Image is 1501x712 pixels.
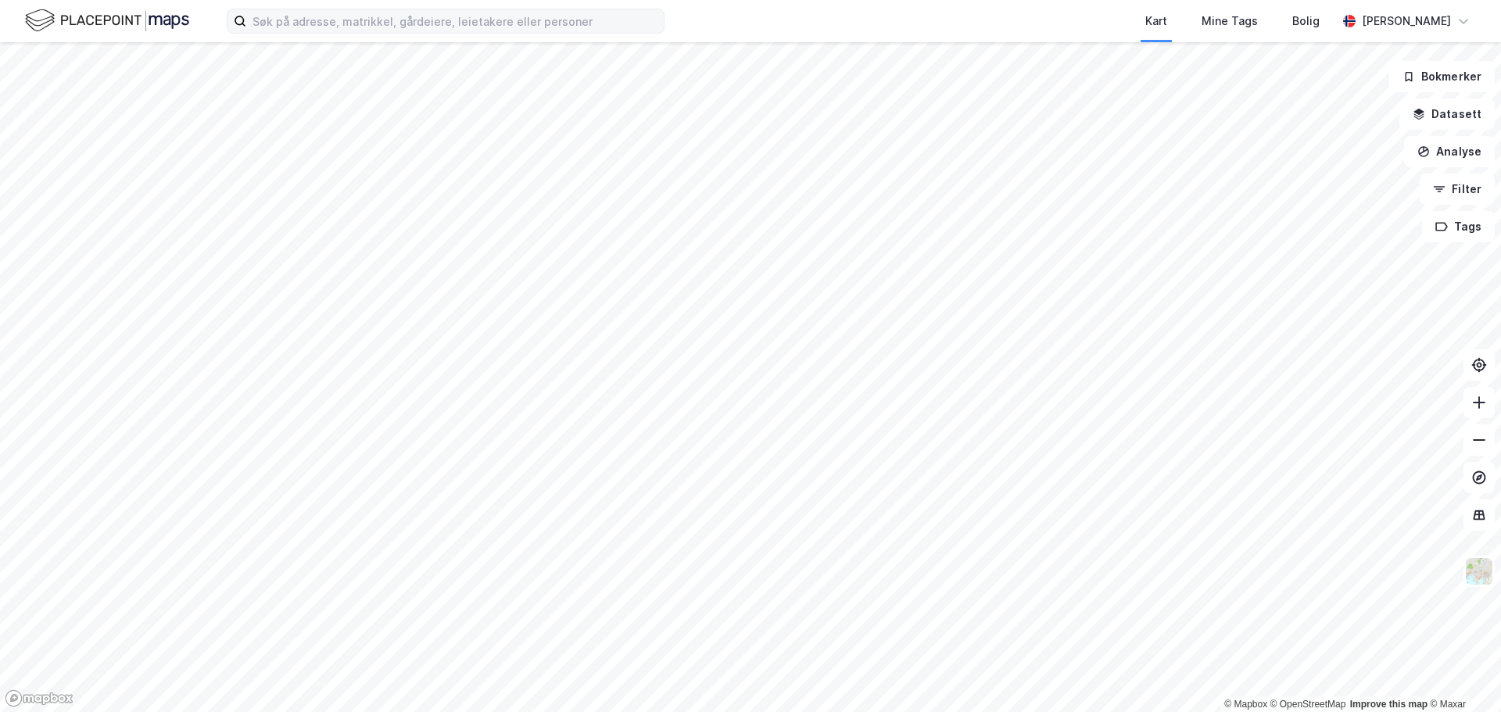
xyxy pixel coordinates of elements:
div: [PERSON_NAME] [1362,12,1451,30]
input: Søk på adresse, matrikkel, gårdeiere, leietakere eller personer [246,9,664,33]
div: Kontrollprogram for chat [1423,637,1501,712]
img: logo.f888ab2527a4732fd821a326f86c7f29.svg [25,7,189,34]
iframe: Chat Widget [1423,637,1501,712]
div: Mine Tags [1202,12,1258,30]
div: Kart [1145,12,1167,30]
div: Bolig [1292,12,1320,30]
